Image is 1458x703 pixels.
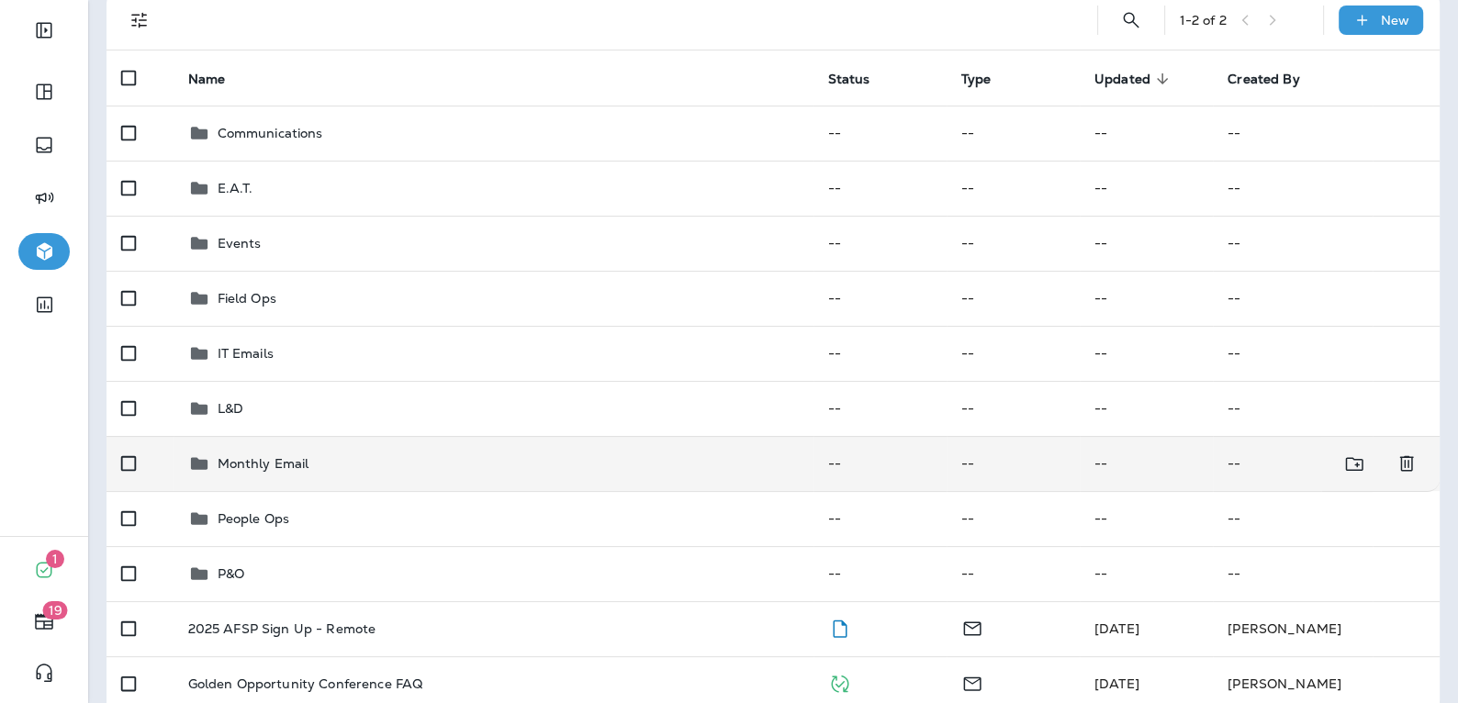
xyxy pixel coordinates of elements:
span: Karin Comegys [1094,620,1139,637]
p: Communications [218,126,323,140]
span: Name [188,71,250,87]
span: Published [828,674,851,690]
p: People Ops [218,511,289,526]
td: -- [947,271,1080,326]
td: -- [813,436,947,491]
td: [PERSON_NAME] [1213,601,1440,656]
td: -- [1213,106,1440,161]
p: Golden Opportunity Conference FAQ [188,676,423,691]
td: -- [1213,161,1440,216]
button: Delete [1388,445,1425,483]
div: 1 - 2 of 2 [1180,13,1227,28]
span: Type [961,72,992,87]
button: 1 [18,552,70,588]
td: -- [813,271,947,326]
td: -- [813,106,947,161]
td: -- [947,546,1080,601]
td: -- [947,381,1080,436]
span: Email [961,674,983,690]
td: -- [1080,161,1213,216]
p: Events [218,236,262,251]
td: -- [947,326,1080,381]
p: Monthly Email [218,456,309,471]
td: -- [1080,326,1213,381]
td: -- [1080,271,1213,326]
p: L&D [218,401,243,416]
td: -- [813,216,947,271]
td: -- [813,326,947,381]
span: Created By [1228,72,1299,87]
span: Updated [1094,71,1174,87]
button: Move to folder [1336,445,1374,483]
p: E.A.T. [218,181,253,195]
span: Email [961,619,983,635]
span: Name [188,72,226,87]
td: -- [1080,491,1213,546]
td: -- [947,436,1080,491]
span: Status [828,71,894,87]
td: -- [947,216,1080,271]
td: -- [813,381,947,436]
td: -- [1213,216,1440,271]
button: 19 [18,603,70,640]
p: 2025 AFSP Sign Up - Remote [188,621,376,636]
td: -- [1213,436,1373,491]
p: New [1381,13,1409,28]
td: -- [1213,491,1440,546]
td: -- [1080,216,1213,271]
span: Updated [1094,72,1150,87]
td: -- [1080,546,1213,601]
td: -- [1080,436,1213,491]
td: -- [813,491,947,546]
td: -- [813,546,947,601]
td: -- [1213,546,1440,601]
td: -- [1213,326,1440,381]
span: Status [828,72,870,87]
span: Draft [828,619,851,635]
p: P&O [218,566,244,581]
td: -- [1213,271,1440,326]
button: Expand Sidebar [18,12,70,49]
td: -- [1213,381,1440,436]
button: Search Templates [1113,2,1150,39]
button: Filters [121,2,158,39]
td: -- [947,106,1080,161]
p: Field Ops [218,291,276,306]
td: -- [947,491,1080,546]
td: -- [947,161,1080,216]
td: -- [813,161,947,216]
span: Type [961,71,1015,87]
span: 19 [43,601,68,619]
p: IT Emails [218,346,274,361]
span: Karin Comegys [1094,675,1139,692]
span: Created By [1228,71,1323,87]
td: -- [1080,106,1213,161]
span: 1 [46,550,64,568]
td: -- [1080,381,1213,436]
